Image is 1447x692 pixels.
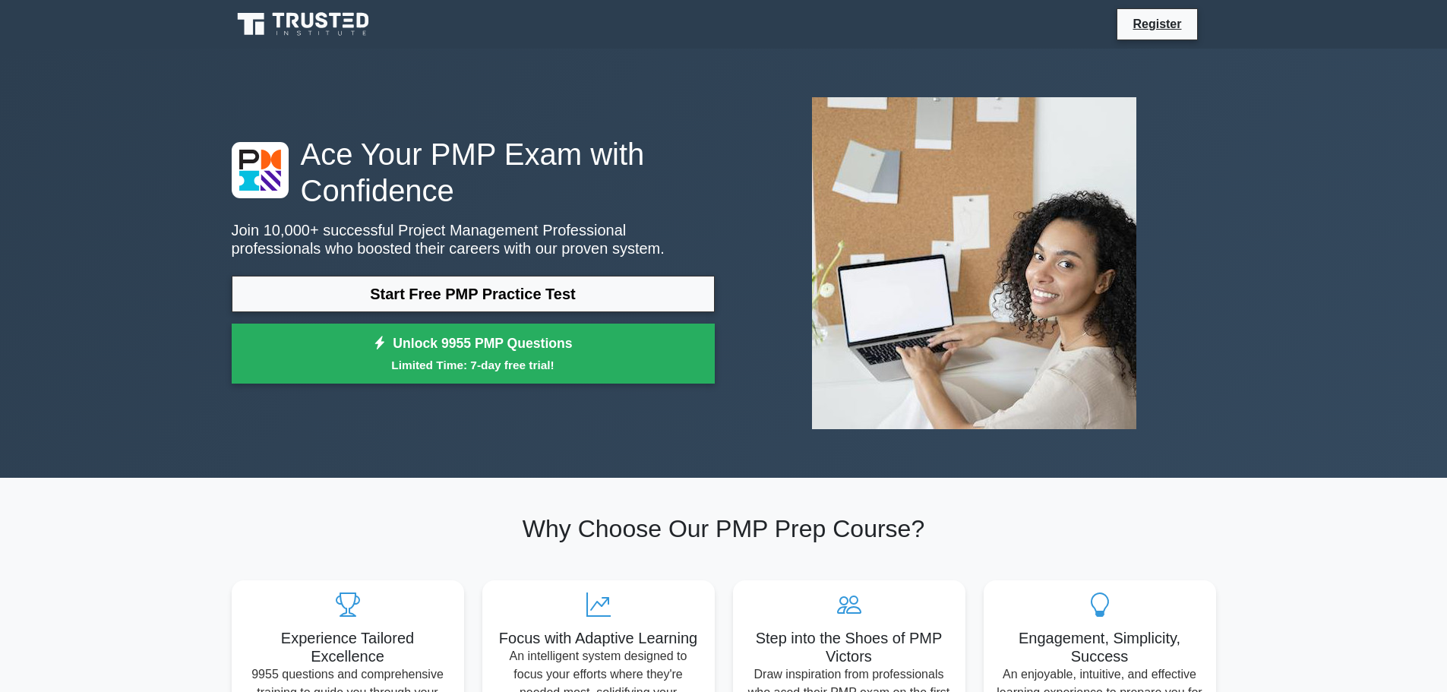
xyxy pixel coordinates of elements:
small: Limited Time: 7-day free trial! [251,356,696,374]
a: Register [1123,14,1190,33]
a: Start Free PMP Practice Test [232,276,715,312]
a: Unlock 9955 PMP QuestionsLimited Time: 7-day free trial! [232,324,715,384]
h2: Why Choose Our PMP Prep Course? [232,514,1216,543]
h5: Experience Tailored Excellence [244,629,452,665]
h1: Ace Your PMP Exam with Confidence [232,136,715,209]
p: Join 10,000+ successful Project Management Professional professionals who boosted their careers w... [232,221,715,258]
h5: Step into the Shoes of PMP Victors [745,629,953,665]
h5: Engagement, Simplicity, Success [996,629,1204,665]
h5: Focus with Adaptive Learning [494,629,703,647]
